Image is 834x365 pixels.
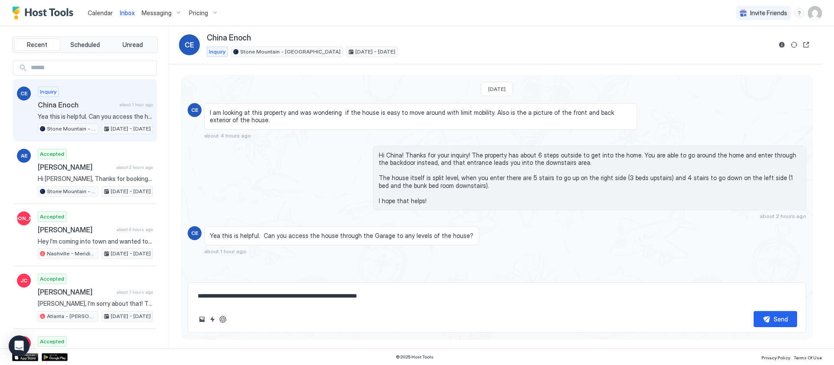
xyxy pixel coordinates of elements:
span: Nashville - Meridian (Entire House) [47,250,96,258]
input: Input Field [27,60,156,75]
a: Privacy Policy [761,352,790,362]
span: I am looking at this property and was wondering if the house is easy to move around with limit mo... [210,109,632,124]
span: Accepted [40,150,64,158]
span: Accepted [40,275,64,283]
div: Send [774,315,788,324]
div: menu [794,8,804,18]
span: Pricing [189,9,208,17]
span: Scheduled [70,41,100,49]
span: Inquiry [40,88,56,96]
span: Hi [PERSON_NAME], Thanks for booking our place! On the morning of your check-in, you'll receive a... [38,175,153,183]
div: Open Intercom Messenger [9,335,30,356]
button: Quick reply [207,314,218,325]
button: ChatGPT Auto Reply [218,314,228,325]
span: about 2 hours ago [116,164,153,170]
button: Recent [14,39,60,51]
span: about 1 hour ago [119,102,153,107]
span: China Enoch [207,33,251,43]
span: [PERSON_NAME] [38,225,113,234]
span: Yea this is helpful. Can you access the house through the Garage to any levels of the house? [210,232,473,240]
span: Stone Mountain - [GEOGRAPHIC_DATA] [240,48,341,56]
button: Open reservation [801,40,811,50]
span: Accepted [40,213,64,221]
span: about 6 hours ago [116,227,153,232]
span: Atlanta - [PERSON_NAME] [47,312,96,320]
span: [PERSON_NAME] [38,288,113,296]
a: Inbox [120,8,135,17]
span: Recent [27,41,47,49]
span: Inquiry [209,48,225,56]
span: [DATE] - [DATE] [111,125,151,133]
a: Google Play Store [42,353,68,361]
span: Unread [122,41,143,49]
span: Messaging [142,9,172,17]
span: Yea this is helpful. Can you access the house through the Garage to any levels of the house? [38,113,153,121]
span: [DATE] [488,86,506,92]
span: Stone Mountain - [GEOGRAPHIC_DATA] [47,188,96,195]
span: [DATE] - [DATE] [111,312,151,320]
a: Terms Of Use [794,352,822,362]
span: CE [191,106,198,114]
span: CE [20,90,27,97]
span: about 4 hours ago [204,132,251,139]
span: [PERSON_NAME], I’m sorry about that! That is very good feedback and we will be sure to switch to ... [38,300,153,308]
span: about 1 hour ago [204,248,246,254]
span: Stone Mountain - [GEOGRAPHIC_DATA] [47,125,96,133]
button: Upload image [197,314,207,325]
span: Hi China! Thanks for your inquiry! The property has about 6 steps outside to get into the home. Y... [379,151,801,205]
div: tab-group [12,37,158,53]
a: Calendar [88,8,113,17]
button: Reservation information [777,40,787,50]
span: Hey I’m coming into town and wanted to stay somewhere nice for a couple of days, and I’m kinda of... [38,238,153,245]
span: Calendar [88,9,113,17]
span: [PERSON_NAME] [38,163,113,171]
span: about 7 hours ago [116,289,153,295]
span: CE [185,40,194,50]
span: [DATE] - [DATE] [355,48,395,56]
a: Host Tools Logo [12,7,77,20]
span: China Enoch [38,100,116,109]
span: CE [191,229,198,237]
span: Privacy Policy [761,355,790,360]
button: Scheduled [62,39,108,51]
span: Inbox [120,9,135,17]
span: AE [21,152,27,160]
span: Accepted [40,338,64,345]
span: [DATE] - [DATE] [111,188,151,195]
button: Send [754,311,797,327]
button: Unread [109,39,156,51]
span: © 2025 Host Tools [396,354,434,360]
span: JC [20,277,27,285]
span: about 2 hours ago [760,213,806,219]
div: User profile [808,6,822,20]
span: Invite Friends [750,9,787,17]
a: App Store [12,353,38,361]
span: [DATE] - [DATE] [111,250,151,258]
button: Sync reservation [789,40,799,50]
span: [PERSON_NAME] [3,214,46,222]
span: Terms Of Use [794,355,822,360]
